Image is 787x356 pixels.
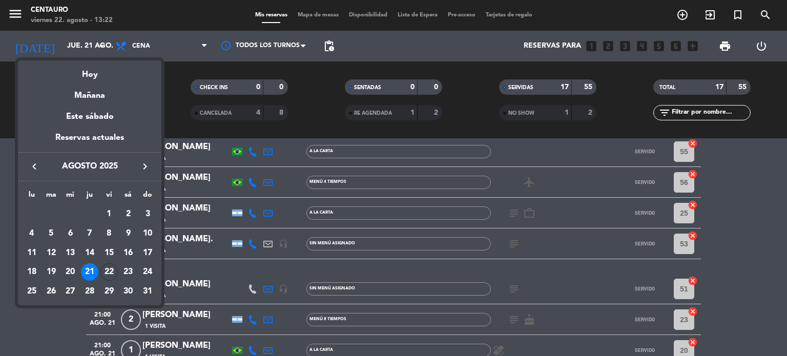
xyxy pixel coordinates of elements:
div: 18 [23,263,40,281]
div: 13 [61,244,79,262]
th: jueves [80,189,99,205]
div: 3 [139,205,156,223]
td: 3 de agosto de 2025 [138,204,157,224]
button: keyboard_arrow_left [25,160,44,173]
td: 21 de agosto de 2025 [80,262,99,282]
td: 12 de agosto de 2025 [42,243,61,263]
td: 8 de agosto de 2025 [99,224,119,243]
td: 29 de agosto de 2025 [99,282,119,301]
div: 17 [139,244,156,262]
div: 23 [119,263,137,281]
div: 31 [139,283,156,300]
td: 15 de agosto de 2025 [99,243,119,263]
td: 22 de agosto de 2025 [99,262,119,282]
i: keyboard_arrow_right [139,160,151,173]
div: 21 [81,263,98,281]
div: 26 [43,283,60,300]
div: 27 [61,283,79,300]
div: Hoy [18,60,161,81]
td: 4 de agosto de 2025 [22,224,42,243]
div: 28 [81,283,98,300]
td: 2 de agosto de 2025 [119,204,138,224]
i: keyboard_arrow_left [28,160,40,173]
td: 16 de agosto de 2025 [119,243,138,263]
td: 26 de agosto de 2025 [42,282,61,301]
div: 15 [100,244,118,262]
td: 17 de agosto de 2025 [138,243,157,263]
th: viernes [99,189,119,205]
div: 6 [61,225,79,242]
div: 10 [139,225,156,242]
td: 27 de agosto de 2025 [60,282,80,301]
div: Reservas actuales [18,131,161,152]
div: 1 [100,205,118,223]
td: 30 de agosto de 2025 [119,282,138,301]
td: 14 de agosto de 2025 [80,243,99,263]
div: 9 [119,225,137,242]
div: 20 [61,263,79,281]
th: lunes [22,189,42,205]
span: agosto 2025 [44,160,136,173]
div: 22 [100,263,118,281]
div: 7 [81,225,98,242]
th: domingo [138,189,157,205]
td: 11 de agosto de 2025 [22,243,42,263]
div: 14 [81,244,98,262]
button: keyboard_arrow_right [136,160,154,173]
div: 5 [43,225,60,242]
div: 2 [119,205,137,223]
div: 29 [100,283,118,300]
div: 25 [23,283,40,300]
div: Este sábado [18,102,161,131]
td: 9 de agosto de 2025 [119,224,138,243]
td: 1 de agosto de 2025 [99,204,119,224]
th: sábado [119,189,138,205]
td: 5 de agosto de 2025 [42,224,61,243]
td: 10 de agosto de 2025 [138,224,157,243]
div: 16 [119,244,137,262]
td: 31 de agosto de 2025 [138,282,157,301]
div: 24 [139,263,156,281]
td: 7 de agosto de 2025 [80,224,99,243]
td: 13 de agosto de 2025 [60,243,80,263]
div: Mañana [18,81,161,102]
td: 19 de agosto de 2025 [42,262,61,282]
div: 30 [119,283,137,300]
div: 12 [43,244,60,262]
div: 19 [43,263,60,281]
td: 25 de agosto de 2025 [22,282,42,301]
th: miércoles [60,189,80,205]
td: 23 de agosto de 2025 [119,262,138,282]
div: 4 [23,225,40,242]
td: AGO. [22,204,99,224]
td: 28 de agosto de 2025 [80,282,99,301]
td: 18 de agosto de 2025 [22,262,42,282]
td: 20 de agosto de 2025 [60,262,80,282]
td: 6 de agosto de 2025 [60,224,80,243]
div: 8 [100,225,118,242]
div: 11 [23,244,40,262]
td: 24 de agosto de 2025 [138,262,157,282]
th: martes [42,189,61,205]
